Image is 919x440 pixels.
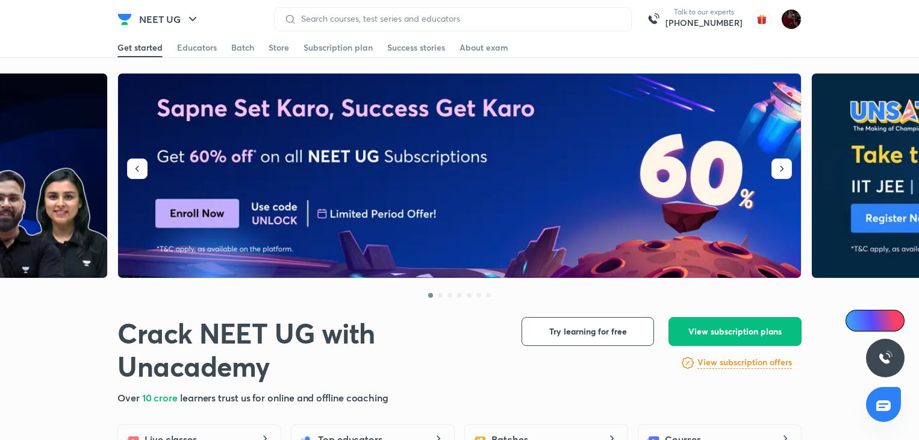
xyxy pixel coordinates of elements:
img: 🥰kashish🥰 Johari [781,9,802,30]
input: Search courses, test series and educators [296,14,621,24]
button: View subscription plans [668,317,802,346]
h6: View subscription offers [697,356,792,369]
a: Success stories [387,38,445,57]
a: Get started [117,38,163,57]
div: Success stories [387,42,445,54]
span: 10 crore [142,391,180,404]
div: Educators [177,42,217,54]
a: Ai Doubts [846,310,905,332]
span: learners trust us for online and offline coaching [180,391,388,404]
a: Store [269,38,289,57]
button: Try learning for free [522,317,654,346]
h1: Crack NEET UG with Unacademy [117,317,502,383]
div: Batch [231,42,254,54]
img: Company Logo [117,12,132,27]
img: Icon [853,316,862,325]
span: View subscription plans [688,325,782,338]
a: Batch [231,38,254,57]
span: Over [117,391,142,404]
img: call-us [641,7,665,31]
img: ttu [878,351,893,365]
a: Educators [177,38,217,57]
p: Talk to our experts [665,7,743,17]
a: View subscription offers [697,356,792,370]
div: Store [269,42,289,54]
button: NEET UG [132,7,207,31]
a: About exam [459,38,508,57]
span: Ai Doubts [865,316,897,325]
a: [PHONE_NUMBER] [665,17,743,29]
a: Subscription plan [304,38,373,57]
div: About exam [459,42,508,54]
div: Subscription plan [304,42,373,54]
span: Try learning for free [549,325,627,338]
div: Get started [117,42,163,54]
img: avatar [752,10,771,29]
